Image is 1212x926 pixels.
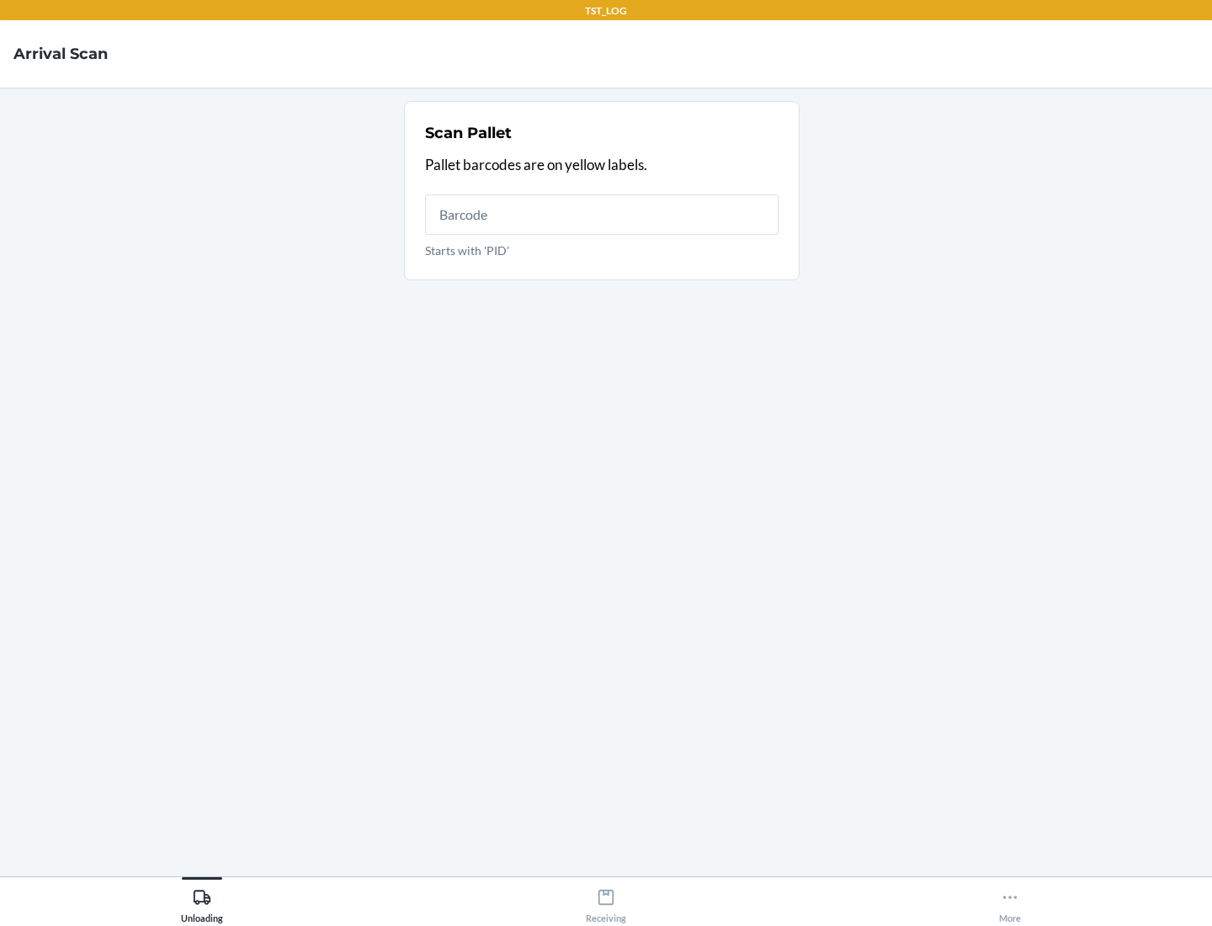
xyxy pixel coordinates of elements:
input: Starts with 'PID' [425,194,779,235]
p: TST_LOG [585,3,627,19]
button: Receiving [404,877,808,923]
button: More [808,877,1212,923]
div: Receiving [586,881,626,923]
div: More [999,881,1021,923]
p: Starts with 'PID' [425,242,779,259]
p: Pallet barcodes are on yellow labels. [425,154,779,176]
h4: Arrival Scan [13,43,108,65]
h2: Scan Pallet [425,122,512,144]
div: Unloading [181,881,223,923]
